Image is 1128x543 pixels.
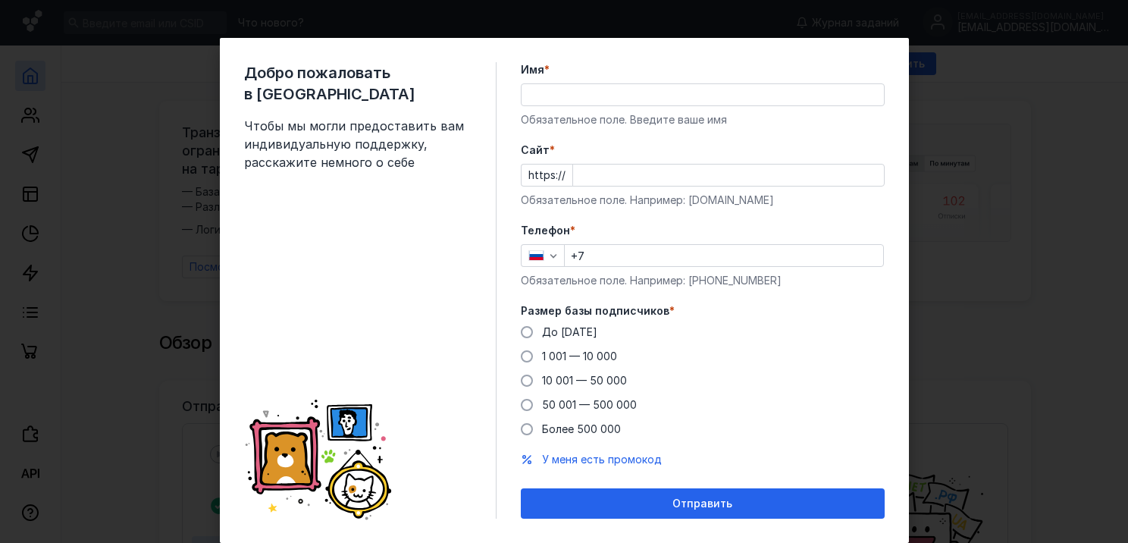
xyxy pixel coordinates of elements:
span: Более 500 000 [542,422,621,435]
button: У меня есть промокод [542,452,662,467]
span: Отправить [672,497,732,510]
span: 1 001 — 10 000 [542,350,617,363]
span: 50 001 — 500 000 [542,398,637,411]
span: Телефон [521,223,570,238]
button: Отправить [521,488,885,519]
span: 10 001 — 50 000 [542,374,627,387]
span: Добро пожаловать в [GEOGRAPHIC_DATA] [244,62,472,105]
span: У меня есть промокод [542,453,662,466]
span: Размер базы подписчиков [521,303,669,319]
div: Обязательное поле. Введите ваше имя [521,112,885,127]
div: Обязательное поле. Например: [DOMAIN_NAME] [521,193,885,208]
span: Cайт [521,143,550,158]
span: До [DATE] [542,325,597,338]
div: Обязательное поле. Например: [PHONE_NUMBER] [521,273,885,288]
span: Имя [521,62,544,77]
span: Чтобы мы могли предоставить вам индивидуальную поддержку, расскажите немного о себе [244,117,472,171]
